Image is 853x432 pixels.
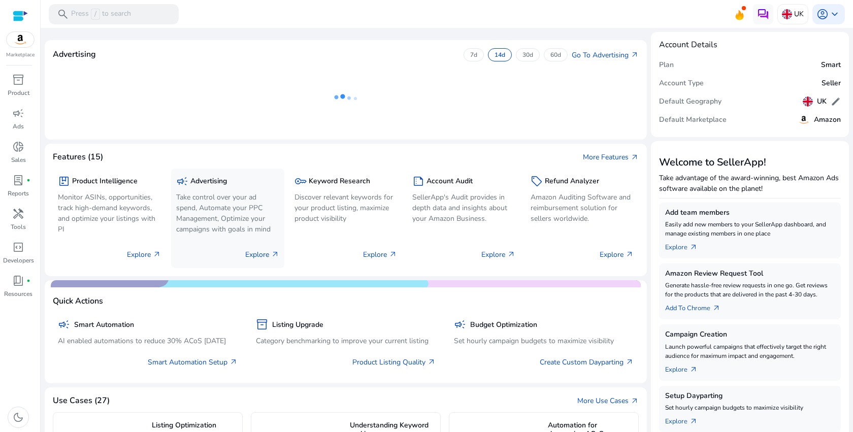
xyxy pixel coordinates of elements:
p: 14d [495,51,505,59]
h5: Refund Analyzer [545,177,599,186]
span: arrow_outward [631,397,639,405]
h4: Quick Actions [53,296,103,306]
span: arrow_outward [389,250,397,258]
span: book_4 [12,275,24,287]
h5: Amazon [814,116,841,124]
a: Smart Automation Setup [148,357,238,368]
h5: Seller [822,79,841,88]
p: Generate hassle-free review requests in one go. Get reviews for the products that are delivered i... [665,281,835,299]
span: arrow_outward [626,250,634,258]
p: AI enabled automations to reduce 30% ACoS [DATE] [58,336,238,346]
p: Explore [481,249,515,260]
p: Ads [13,122,24,131]
a: More Featuresarrow_outward [583,152,639,162]
a: Explorearrow_outward [665,360,706,375]
p: Developers [3,256,34,265]
a: Product Listing Quality [352,357,436,368]
span: code_blocks [12,241,24,253]
span: lab_profile [12,174,24,186]
p: Marketplace [6,51,35,59]
p: Take advantage of the award-winning, best Amazon Ads software available on the planet! [659,173,841,194]
span: sell [531,175,543,187]
a: Create Custom Dayparting [540,357,634,368]
h4: Advertising [53,50,96,59]
h5: Budget Optimization [470,321,537,329]
a: More Use Casesarrow_outward [577,395,639,406]
p: Reports [8,189,29,198]
span: / [91,9,100,20]
span: package [58,175,70,187]
p: 30d [522,51,533,59]
h4: Use Cases (27) [53,396,110,406]
span: arrow_outward [626,358,634,366]
h5: Default Marketplace [659,116,727,124]
span: arrow_outward [690,417,698,425]
span: arrow_outward [507,250,515,258]
p: Explore [245,249,279,260]
span: arrow_outward [428,358,436,366]
h5: Amazon Review Request Tool [665,270,835,278]
p: Easily add new members to your SellerApp dashboard, and manage existing members in one place [665,220,835,238]
span: dark_mode [12,411,24,423]
h5: Default Geography [659,97,721,106]
h5: UK [817,97,827,106]
p: Product [8,88,29,97]
span: campaign [454,318,466,330]
img: uk.svg [782,9,792,19]
h5: Add team members [665,209,835,217]
span: arrow_outward [229,358,238,366]
p: Amazon Auditing Software and reimbursement solution for sellers worldwide. [531,192,634,224]
span: donut_small [12,141,24,153]
h4: Features (15) [53,152,103,162]
p: Set hourly campaign budgets to maximize visibility [665,403,835,412]
span: inventory_2 [12,74,24,86]
p: Category benchmarking to improve your current listing [256,336,436,346]
h5: Plan [659,61,674,70]
span: fiber_manual_record [26,178,30,182]
h3: Welcome to SellerApp! [659,156,841,169]
span: edit [831,96,841,107]
span: campaign [176,175,188,187]
h4: Account Details [659,40,717,50]
span: campaign [12,107,24,119]
span: account_circle [816,8,829,20]
a: Explorearrow_outward [665,238,706,252]
span: inventory_2 [256,318,268,330]
img: amazon.svg [7,32,34,47]
p: Sales [11,155,26,164]
h5: Account Audit [426,177,473,186]
p: Explore [127,249,161,260]
p: Resources [4,289,32,298]
p: 60d [550,51,561,59]
img: amazon.svg [798,114,810,126]
h5: Account Type [659,79,704,88]
a: Explorearrow_outward [665,412,706,426]
p: Press to search [71,9,131,20]
a: Go To Advertisingarrow_outward [572,50,639,60]
h5: Keyword Research [309,177,370,186]
span: arrow_outward [690,243,698,251]
p: UK [794,5,804,23]
p: Tools [11,222,26,231]
p: Launch powerful campaigns that effectively target the right audience for maximum impact and engag... [665,342,835,360]
p: Set hourly campaign budgets to maximize visibility [454,336,634,346]
span: keyboard_arrow_down [829,8,841,20]
h5: Listing Upgrade [272,321,323,329]
h5: Smart Automation [74,321,134,329]
img: uk.svg [803,96,813,107]
span: arrow_outward [271,250,279,258]
span: handyman [12,208,24,220]
h5: Smart [821,61,841,70]
h5: Product Intelligence [72,177,138,186]
span: campaign [58,318,70,330]
p: Take control over your ad spend, Automate your PPC Management, Optimize your campaigns with goals... [176,192,279,235]
p: Explore [600,249,634,260]
span: arrow_outward [631,153,639,161]
p: Monitor ASINs, opportunities, track high-demand keywords, and optimize your listings with PI [58,192,161,235]
span: arrow_outward [712,304,720,312]
h5: Setup Dayparting [665,392,835,401]
p: Discover relevant keywords for your product listing, maximize product visibility [294,192,398,224]
p: 7d [470,51,477,59]
span: fiber_manual_record [26,279,30,283]
span: arrow_outward [153,250,161,258]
